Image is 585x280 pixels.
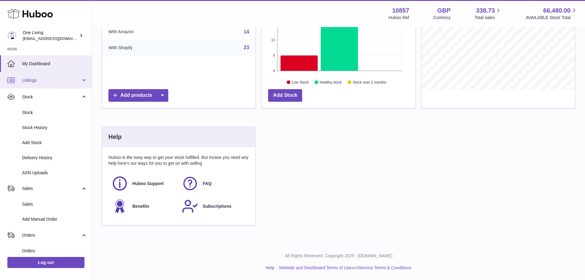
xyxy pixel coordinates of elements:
text: Stock over 2 months [353,80,386,84]
a: 14 [244,29,249,34]
h3: Help [108,133,122,141]
span: Add Stock [22,140,87,146]
strong: GBP [437,6,450,15]
a: Huboo Support [111,175,176,192]
span: Listings [22,77,81,83]
text: 0 [273,69,275,73]
div: Currency [433,15,451,21]
text: 6 [273,53,275,57]
strong: 10857 [392,6,409,15]
a: Add products [108,89,168,102]
span: ASN Uploads [22,170,87,176]
a: Add Stock [268,89,302,102]
a: Help [266,265,275,270]
span: Stock [22,94,81,100]
a: Service Terms & Conditions [359,265,411,270]
span: 338.73 [476,6,495,15]
span: Stock History [22,125,87,131]
p: Huboo is the easy way to get your stock fulfilled. But incase you need any help here's our ways f... [108,155,249,166]
span: Add Manual Order [22,216,87,222]
span: AVAILABLE Stock Total [526,15,578,21]
a: Log out [7,257,84,268]
span: Sales [22,201,87,207]
span: Total sales [474,15,502,21]
span: My Dashboard [22,61,87,67]
a: 338.73 Total sales [474,6,502,21]
a: Website and Dashboard Terms of Use [279,265,352,270]
span: Stock [22,110,87,116]
span: Delivery History [22,155,87,161]
td: With Shopify [102,40,186,56]
div: One Living [23,30,78,41]
span: [EMAIL_ADDRESS][DOMAIN_NAME] [23,36,90,41]
span: Orders [22,248,87,254]
li: and [277,265,411,271]
span: Orders [22,232,81,238]
text: 12 [271,38,275,42]
text: Low Stock [292,80,309,84]
a: Benefits [111,198,176,215]
a: 23 [244,45,249,50]
span: 66,480.00 [543,6,571,15]
a: FAQ [182,175,246,192]
span: Subscriptions [203,203,231,209]
td: With Amazon [102,24,186,40]
span: FAQ [203,181,212,187]
span: Huboo Support [132,181,164,187]
a: Subscriptions [182,198,246,215]
p: All Rights Reserved. Copyright 2025 - [DOMAIN_NAME] [97,253,580,259]
a: 66,480.00 AVAILABLE Stock Total [526,6,578,21]
span: Benefits [132,203,149,209]
img: finance@oneliving.com [7,31,17,40]
div: Huboo Ref [389,15,409,21]
text: Healthy stock [320,80,342,84]
span: Sales [22,186,81,191]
